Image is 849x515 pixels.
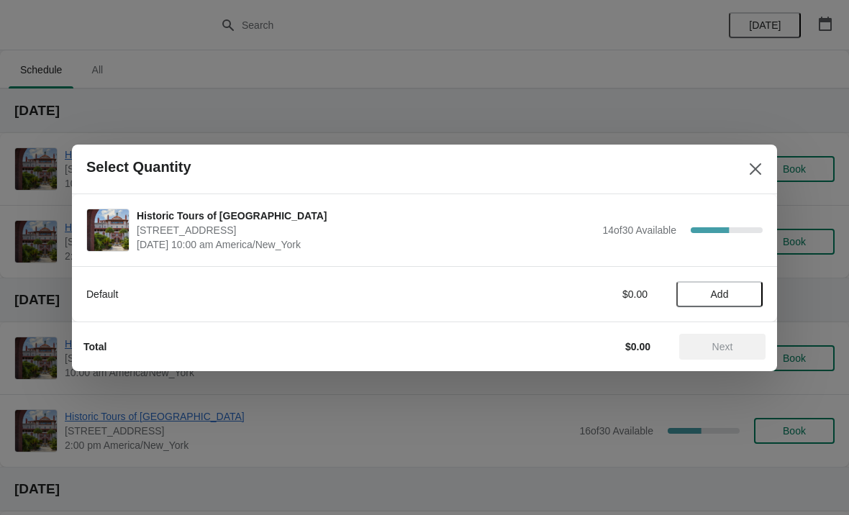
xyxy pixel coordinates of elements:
[87,209,129,251] img: Historic Tours of Flagler College | 74 King Street, St. Augustine, FL, USA | October 3 | 10:00 am...
[602,224,676,236] span: 14 of 30 Available
[625,341,650,352] strong: $0.00
[86,287,486,301] div: Default
[743,156,768,182] button: Close
[86,159,191,176] h2: Select Quantity
[514,287,648,301] div: $0.00
[137,223,595,237] span: [STREET_ADDRESS]
[83,341,106,352] strong: Total
[711,288,729,300] span: Add
[137,237,595,252] span: [DATE] 10:00 am America/New_York
[676,281,763,307] button: Add
[137,209,595,223] span: Historic Tours of [GEOGRAPHIC_DATA]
